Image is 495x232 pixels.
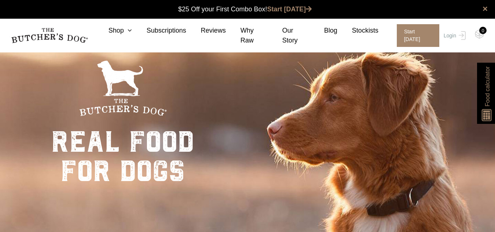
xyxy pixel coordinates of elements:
a: Reviews [186,26,226,36]
a: Why Raw [226,26,267,45]
a: Shop [94,26,132,36]
a: Blog [310,26,337,36]
span: Start [DATE] [397,24,439,47]
a: Start [DATE] [267,5,312,13]
a: Subscriptions [132,26,186,36]
a: Stockists [337,26,378,36]
div: real food for dogs [51,127,194,186]
a: Login [442,24,466,47]
div: 0 [479,27,487,34]
a: close [483,4,488,13]
a: Our Story [267,26,309,45]
img: TBD_Cart-Empty.png [475,29,484,39]
a: Start [DATE] [389,24,442,47]
span: Food calculator [483,66,492,106]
